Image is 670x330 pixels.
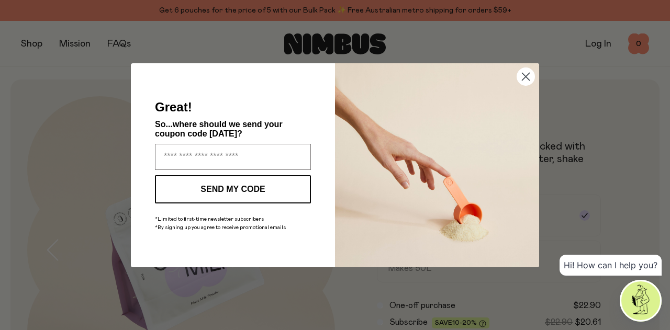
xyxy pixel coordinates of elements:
img: agent [621,281,660,320]
span: *Limited to first-time newsletter subscribers [155,217,264,222]
img: c0d45117-8e62-4a02-9742-374a5db49d45.jpeg [335,63,539,267]
span: *By signing up you agree to receive promotional emails [155,225,286,230]
button: Close dialog [517,67,535,86]
input: Enter your email address [155,144,311,170]
div: Hi! How can I help you? [560,255,662,276]
button: SEND MY CODE [155,175,311,203]
span: Great! [155,100,192,114]
span: So...where should we send your coupon code [DATE]? [155,120,283,138]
